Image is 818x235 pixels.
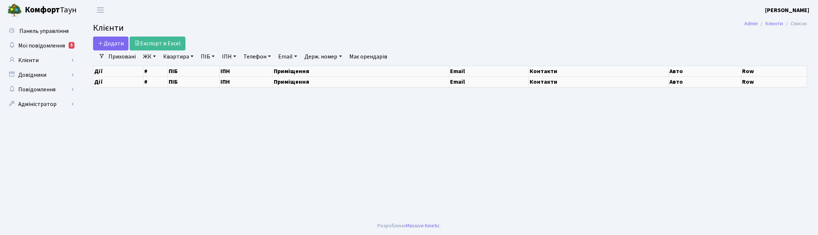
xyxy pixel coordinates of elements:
[273,76,449,87] th: Приміщення
[4,97,77,111] a: Адміністратор
[273,66,449,76] th: Приміщення
[91,4,110,16] button: Переключити навігацію
[783,20,807,28] li: Список
[744,20,758,27] a: Admin
[198,50,218,63] a: ПІБ
[7,3,22,18] img: logo.png
[4,68,77,82] a: Довідники
[4,82,77,97] a: Повідомлення
[93,76,143,87] th: Дії
[406,222,440,230] a: Massive Kinetic
[140,50,159,63] a: ЖК
[168,66,219,76] th: ПІБ
[219,50,239,63] a: ІПН
[765,6,809,14] b: [PERSON_NAME]
[93,37,128,50] a: Додати
[346,50,390,63] a: Має орендарів
[143,76,168,87] th: #
[741,66,807,76] th: Row
[302,50,345,63] a: Держ. номер
[4,24,77,38] a: Панель управління
[529,76,668,87] th: Контакти
[19,27,69,35] span: Панель управління
[98,39,124,48] span: Додати
[93,22,124,34] span: Клієнти
[143,66,168,76] th: #
[765,6,809,15] a: [PERSON_NAME]
[219,66,273,76] th: ІПН
[25,4,77,16] span: Таун
[275,50,300,63] a: Email
[377,222,441,230] div: Розроблено .
[69,42,74,49] div: 5
[733,16,818,31] nav: breadcrumb
[219,76,273,87] th: ІПН
[93,66,143,76] th: Дії
[669,66,741,76] th: Авто
[669,76,741,87] th: Авто
[105,50,139,63] a: Приховані
[4,53,77,68] a: Клієнти
[241,50,274,63] a: Телефон
[765,20,783,27] a: Клієнти
[25,4,60,16] b: Комфорт
[18,42,65,50] span: Мої повідомлення
[449,76,529,87] th: Email
[449,66,529,76] th: Email
[741,76,807,87] th: Row
[130,37,185,50] a: Експорт в Excel
[160,50,196,63] a: Квартира
[4,38,77,53] a: Мої повідомлення5
[168,76,219,87] th: ПІБ
[529,66,668,76] th: Контакти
